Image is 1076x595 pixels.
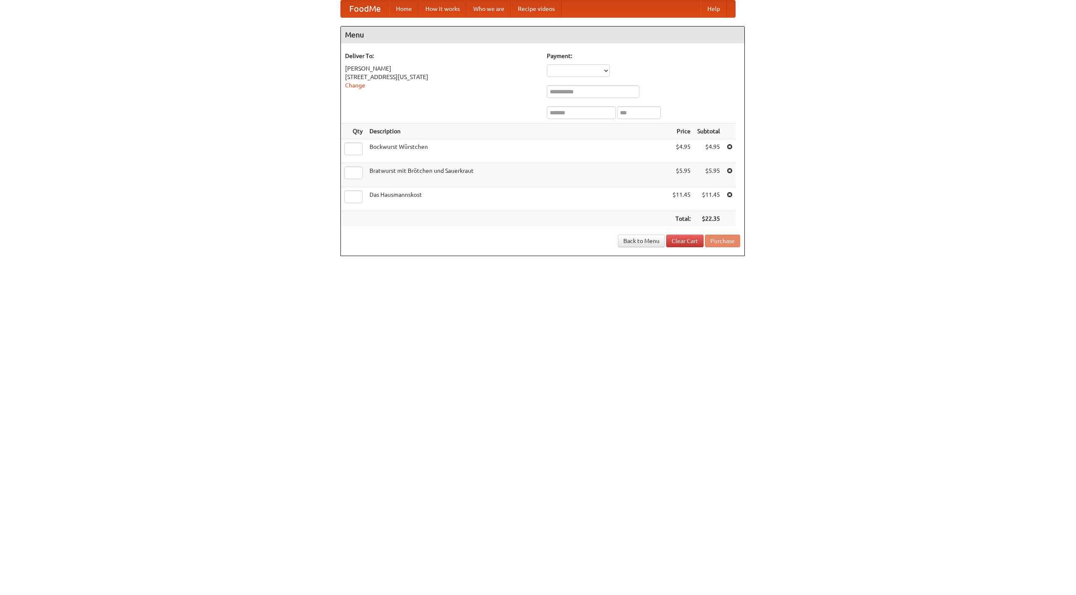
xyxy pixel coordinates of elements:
[694,124,723,139] th: Subtotal
[341,0,389,17] a: FoodMe
[618,235,665,247] a: Back to Menu
[694,187,723,211] td: $11.45
[467,0,511,17] a: Who we are
[669,187,694,211] td: $11.45
[366,163,669,187] td: Bratwurst mit Brötchen und Sauerkraut
[705,235,740,247] button: Purchase
[669,163,694,187] td: $5.95
[341,26,744,43] h4: Menu
[547,52,740,60] h5: Payment:
[345,82,365,89] a: Change
[419,0,467,17] a: How it works
[669,124,694,139] th: Price
[669,211,694,227] th: Total:
[366,187,669,211] td: Das Hausmannskost
[345,52,538,60] h5: Deliver To:
[694,139,723,163] td: $4.95
[669,139,694,163] td: $4.95
[345,73,538,81] div: [STREET_ADDRESS][US_STATE]
[666,235,704,247] a: Clear Cart
[694,163,723,187] td: $5.95
[701,0,727,17] a: Help
[366,124,669,139] th: Description
[345,64,538,73] div: [PERSON_NAME]
[511,0,562,17] a: Recipe videos
[389,0,419,17] a: Home
[694,211,723,227] th: $22.35
[341,124,366,139] th: Qty
[366,139,669,163] td: Bockwurst Würstchen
